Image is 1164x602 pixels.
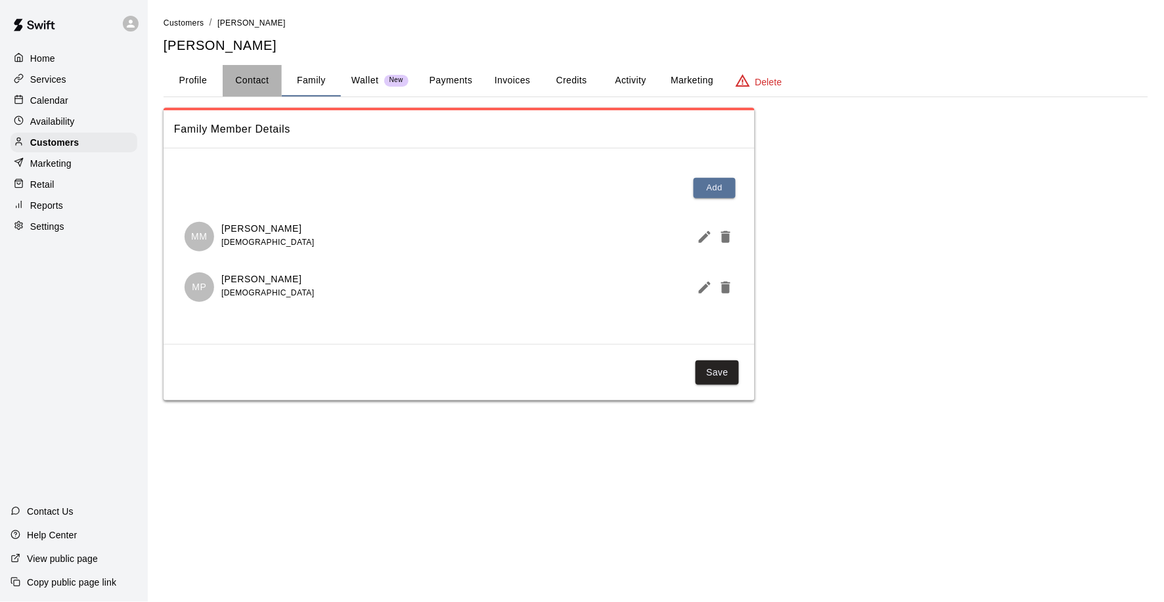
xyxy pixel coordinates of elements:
p: Home [30,52,55,65]
a: Services [11,70,137,89]
a: Customers [164,17,204,28]
p: Contact Us [27,505,74,518]
div: basic tabs example [164,65,1148,97]
span: [DEMOGRAPHIC_DATA] [221,288,314,297]
span: [DEMOGRAPHIC_DATA] [221,238,314,247]
span: Family Member Details [174,121,744,138]
p: Availability [30,115,75,128]
a: Calendar [11,91,137,110]
li: / [210,16,212,30]
a: Settings [11,217,137,236]
p: Delete [755,75,782,89]
a: Home [11,49,137,68]
button: Credits [542,65,601,97]
p: Help Center [27,528,77,542]
button: Profile [164,65,223,97]
button: Delete [713,224,734,250]
p: Copy public page link [27,576,116,589]
p: Reports [30,199,63,212]
p: MP [192,280,206,294]
p: Services [30,73,66,86]
h5: [PERSON_NAME] [164,37,1148,54]
button: Save [696,360,739,385]
a: Marketing [11,154,137,173]
span: [PERSON_NAME] [217,18,286,28]
button: Contact [223,65,282,97]
a: Availability [11,112,137,131]
p: MM [191,230,207,244]
span: Customers [164,18,204,28]
p: Wallet [351,74,379,87]
p: [PERSON_NAME] [221,222,314,236]
button: Family [282,65,341,97]
button: Edit Member [692,274,713,301]
p: Settings [30,220,64,233]
div: Malachi Muniz [185,222,214,251]
nav: breadcrumb [164,16,1148,30]
button: Payments [419,65,483,97]
button: Edit Member [692,224,713,250]
button: Add [694,178,736,198]
button: Marketing [660,65,724,97]
div: Mason Piper [185,272,214,302]
p: View public page [27,552,98,565]
p: Customers [30,136,79,149]
button: Activity [601,65,660,97]
p: Marketing [30,157,72,170]
a: Customers [11,133,137,152]
a: Retail [11,175,137,194]
p: Retail [30,178,55,191]
p: [PERSON_NAME] [221,272,314,286]
button: Invoices [483,65,542,97]
span: New [384,76,409,85]
a: Reports [11,196,137,215]
button: Delete [713,274,734,301]
p: Calendar [30,94,68,107]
